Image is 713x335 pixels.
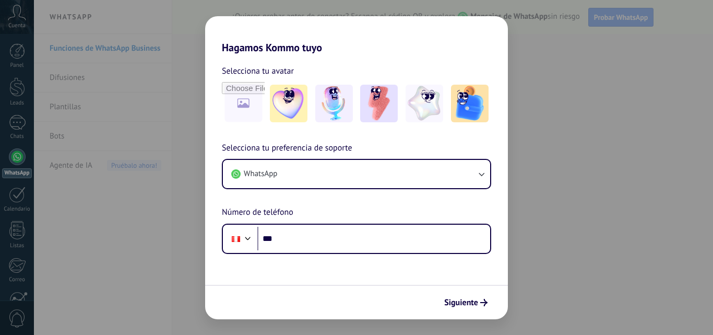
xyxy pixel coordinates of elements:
[222,206,293,220] span: Número de teléfono
[205,16,508,54] h2: Hagamos Kommo tuyo
[360,85,398,122] img: -3.jpeg
[315,85,353,122] img: -2.jpeg
[270,85,307,122] img: -1.jpeg
[444,299,478,306] span: Siguiente
[222,64,294,78] span: Selecciona tu avatar
[406,85,443,122] img: -4.jpeg
[439,294,492,311] button: Siguiente
[222,142,352,155] span: Selecciona tu preferencia de soporte
[244,169,277,179] span: WhatsApp
[451,85,489,122] img: -5.jpeg
[223,160,490,188] button: WhatsApp
[226,228,246,250] div: Peru: + 51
